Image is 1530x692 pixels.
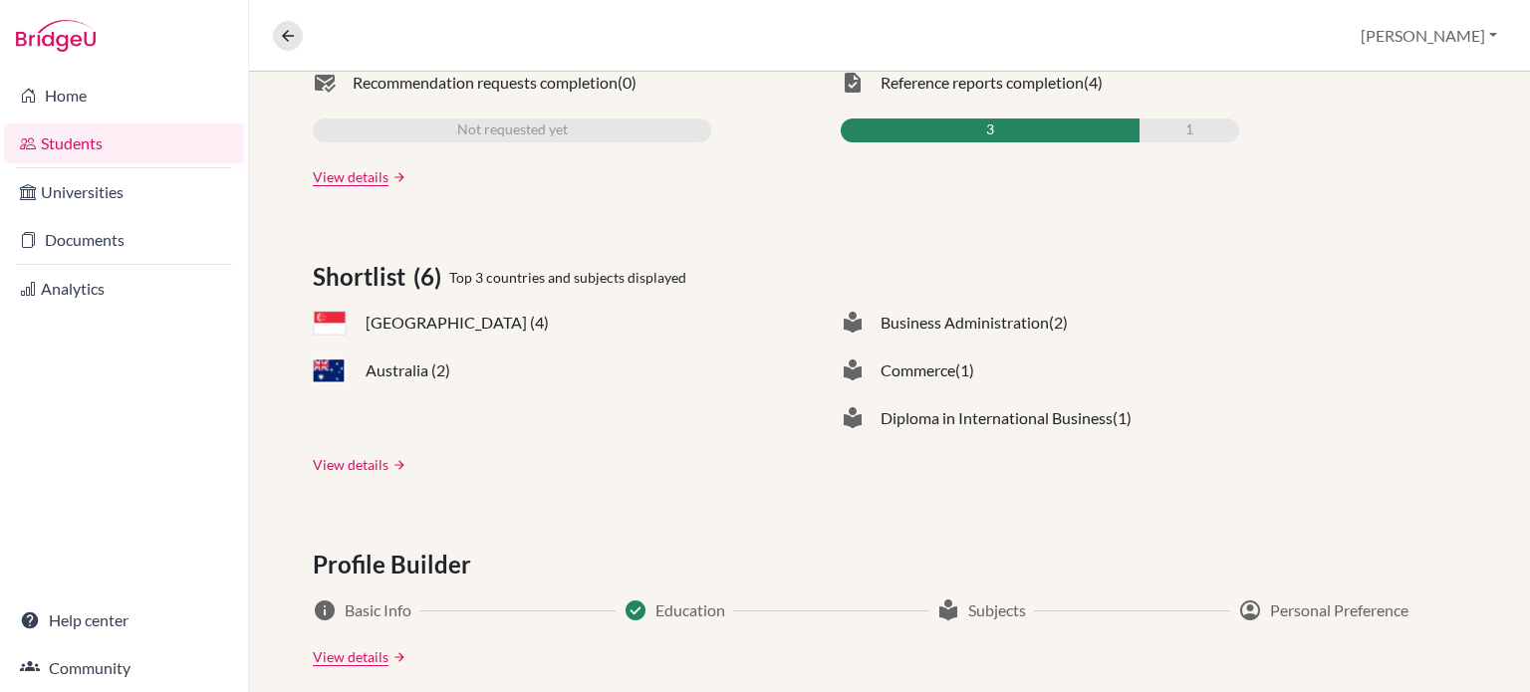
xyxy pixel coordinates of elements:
span: task [841,71,865,95]
span: (4) [1084,71,1103,95]
span: (1) [955,358,974,382]
a: Help center [4,600,244,640]
a: arrow_forward [388,170,406,184]
img: Bridge-U [16,20,96,52]
a: Analytics [4,269,244,309]
a: View details [313,454,388,475]
span: local_library [841,358,865,382]
span: 3 [986,118,994,142]
span: (1) [1113,406,1132,430]
span: Subjects [968,598,1026,622]
span: SG [313,311,347,336]
span: Commerce [881,358,955,382]
span: local_library [841,311,865,335]
span: [GEOGRAPHIC_DATA] (4) [366,311,549,335]
span: Education [655,598,725,622]
span: Top 3 countries and subjects displayed [449,267,686,288]
a: arrow_forward [388,650,406,664]
a: Community [4,648,244,688]
span: Success [624,598,647,622]
span: (2) [1049,311,1068,335]
span: (6) [413,259,449,295]
a: Home [4,76,244,115]
a: Documents [4,220,244,260]
a: View details [313,166,388,187]
span: Personal Preference [1270,598,1408,622]
a: Universities [4,172,244,212]
span: account_circle [1238,598,1262,622]
span: (0) [618,71,637,95]
span: Reference reports completion [881,71,1084,95]
span: Business Administration [881,311,1049,335]
span: Australia (2) [366,358,450,382]
span: Basic Info [345,598,411,622]
span: Diploma in International Business [881,406,1113,430]
span: 1 [1185,118,1193,142]
a: arrow_forward [388,458,406,472]
a: Students [4,123,244,163]
span: mark_email_read [313,71,337,95]
span: local_library [841,406,865,430]
span: local_library [936,598,960,622]
span: Recommendation requests completion [353,71,618,95]
span: Shortlist [313,259,413,295]
button: [PERSON_NAME] [1352,17,1506,55]
a: View details [313,646,388,667]
span: Not requested yet [457,118,568,142]
span: info [313,598,337,622]
span: Profile Builder [313,547,479,582]
span: AU [313,358,347,383]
